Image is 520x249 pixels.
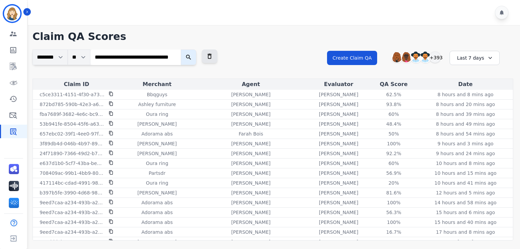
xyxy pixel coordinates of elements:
p: [PERSON_NAME] [319,150,358,157]
p: [PERSON_NAME] [319,229,358,235]
p: [PERSON_NAME] [319,111,358,118]
p: [PERSON_NAME] [319,199,358,206]
p: [PERSON_NAME] [319,121,358,127]
p: [PERSON_NAME] [231,238,270,245]
p: 657ebc02-39f1-4ee0-97f4-5002de5d84f9 [40,130,105,137]
p: [PERSON_NAME] [231,111,270,118]
p: Adorama abs [142,229,173,235]
p: Adorama abs [142,209,173,216]
p: [PERSON_NAME] [319,91,358,98]
p: 9eed7caa-a234-493b-a2aa-cbde99789e1f [40,209,105,216]
p: [PERSON_NAME] [137,140,177,147]
p: [PERSON_NAME] [319,140,358,147]
p: [PERSON_NAME] [319,180,358,186]
p: [PERSON_NAME] [231,140,270,147]
p: 708409ac-99b1-4bb9-800e-a1e890b9d501 [40,170,105,177]
div: Date [419,80,512,88]
div: 50% [378,130,409,137]
p: 8 hours and 54 mins ago [436,130,495,137]
p: 17 hours and 8 mins ago [436,229,495,235]
p: 417114bc-cdad-4991-9828-83387b12e4df [40,180,105,186]
p: 53b941fe-8504-45f6-a63a-c18c8af62ec3 [40,121,105,127]
div: 60% [378,160,409,167]
div: 60% [378,111,409,118]
div: 81.6% [378,189,409,196]
p: [PERSON_NAME] [319,160,358,167]
p: [PERSON_NAME] [319,130,358,137]
p: [PERSON_NAME] [231,160,270,167]
p: [PERSON_NAME] [319,170,358,177]
p: fba7689f-3682-4e6c-bc95-8bf3a058670b [40,111,105,118]
p: [PERSON_NAME] [231,209,270,216]
p: Oura ring [146,180,168,186]
p: [PERSON_NAME] [231,219,270,226]
p: [PERSON_NAME] [319,189,358,196]
p: Ashley furniture [138,101,176,108]
div: 100% [378,238,409,245]
p: 10 hours and 41 mins ago [434,180,496,186]
p: Oura ring [146,160,168,167]
p: 14 hours and 58 mins ago [434,199,496,206]
h1: Claim QA Scores [32,30,513,43]
p: b397b5fe-3990-4d68-9872-33266d4b39df [40,189,105,196]
p: 8 hours and 49 mins ago [436,121,495,127]
p: [DATE] [457,238,473,245]
div: 48.4% [378,121,409,127]
p: [PERSON_NAME] [231,150,270,157]
p: 9eed7caa-a234-493b-a2aa-cbde99789e1f [40,229,105,235]
div: +393 [429,51,441,63]
div: 56.9% [378,170,409,177]
p: 24f71890-7366-49d2-b7ff-3b2cf31ed447 [40,150,105,157]
p: [PERSON_NAME] [137,189,177,196]
p: [PERSON_NAME] [231,91,270,98]
p: Bbqguys [147,91,168,98]
p: [PERSON_NAME] [319,209,358,216]
p: [PERSON_NAME] [231,229,270,235]
p: 9eed7caa-a234-493b-a2aa-cbde99789e1f [40,199,105,206]
p: [PERSON_NAME] [137,150,177,157]
p: [PERSON_NAME] [319,238,358,245]
div: QA Score [371,80,417,88]
p: 8 hours and 20 mins ago [436,101,495,108]
img: Bordered avatar [4,5,20,22]
p: [PERSON_NAME] [231,199,270,206]
p: e637d1b0-5cf7-43ba-be1e-9b29024fe83c [40,160,105,167]
p: c5ce3311-4151-4f30-a731-995d789f04e8 [40,91,105,98]
div: 92.2% [378,150,409,157]
p: Oura ring [146,111,168,118]
p: [PERSON_NAME] [231,101,270,108]
p: 9 hours and 24 mins ago [436,150,495,157]
p: 12 hours and 5 mins ago [436,189,495,196]
div: Agent [195,80,306,88]
div: 62.5% [378,91,409,98]
p: 8 hours and 39 mins ago [436,111,495,118]
div: 93.8% [378,101,409,108]
div: Merchant [122,80,193,88]
div: 16.7% [378,229,409,235]
p: 8e7ddd5b-42ee-41c2-a122-56d8161e437d [40,238,105,245]
p: [PERSON_NAME] [231,180,270,186]
p: 9eed7caa-a234-493b-a2aa-cbde99789e1f [40,219,105,226]
p: 3f89db4d-046b-4b97-8953-ddccb983f8ca [40,140,105,147]
p: 15 hours and 40 mins ago [434,219,496,226]
div: Claim ID [34,80,119,88]
p: 10 hours and 8 mins ago [436,160,495,167]
p: Adorama abs [142,219,173,226]
p: [PERSON_NAME] [319,101,358,108]
p: [PERSON_NAME] [137,238,177,245]
div: 20% [378,180,409,186]
p: Adorama abs [142,199,173,206]
p: [PERSON_NAME] [137,121,177,127]
p: Farah Bois [239,130,263,137]
p: 10 hours and 15 mins ago [434,170,496,177]
p: [PERSON_NAME] [319,219,358,226]
p: [PERSON_NAME] [231,189,270,196]
p: 872bd785-590b-42e3-a652-d5a49616d2b8 [40,101,105,108]
div: 100% [378,140,409,147]
div: Last 7 days [450,51,500,65]
div: Evaluator [309,80,368,88]
div: 56.3% [378,209,409,216]
p: [PERSON_NAME] [231,170,270,177]
p: Adorama abs [142,130,173,137]
button: Create Claim QA [327,51,377,65]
